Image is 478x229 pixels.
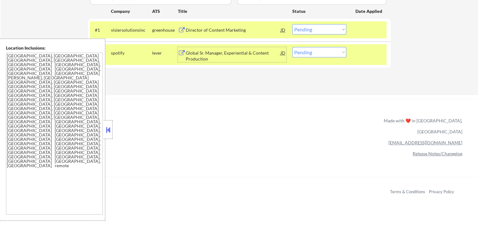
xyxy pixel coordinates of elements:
[280,24,286,35] div: JD
[429,189,454,194] a: Privacy Policy
[152,50,178,56] div: lever
[280,47,286,58] div: JD
[390,189,425,194] a: Terms & Conditions
[355,8,383,14] div: Date Applied
[388,140,462,145] a: [EMAIL_ADDRESS][DOMAIN_NAME]
[111,27,152,33] div: visiersolutionsinc
[186,50,281,62] div: Global Sr. Manager, Experiential & Content Production
[178,8,286,14] div: Title
[292,5,346,17] div: Status
[381,115,462,137] div: Made with ❤️ in [GEOGRAPHIC_DATA], [GEOGRAPHIC_DATA]
[13,124,252,130] a: Refer & earn free applications 👯‍♀️
[186,27,281,33] div: Director of Content Marketing
[111,8,152,14] div: Company
[95,27,106,33] div: #1
[6,45,103,51] div: Location Inclusions:
[413,151,462,156] a: Release Notes/Changelog
[111,50,152,56] div: spotify
[152,8,178,14] div: ATS
[152,27,178,33] div: greenhouse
